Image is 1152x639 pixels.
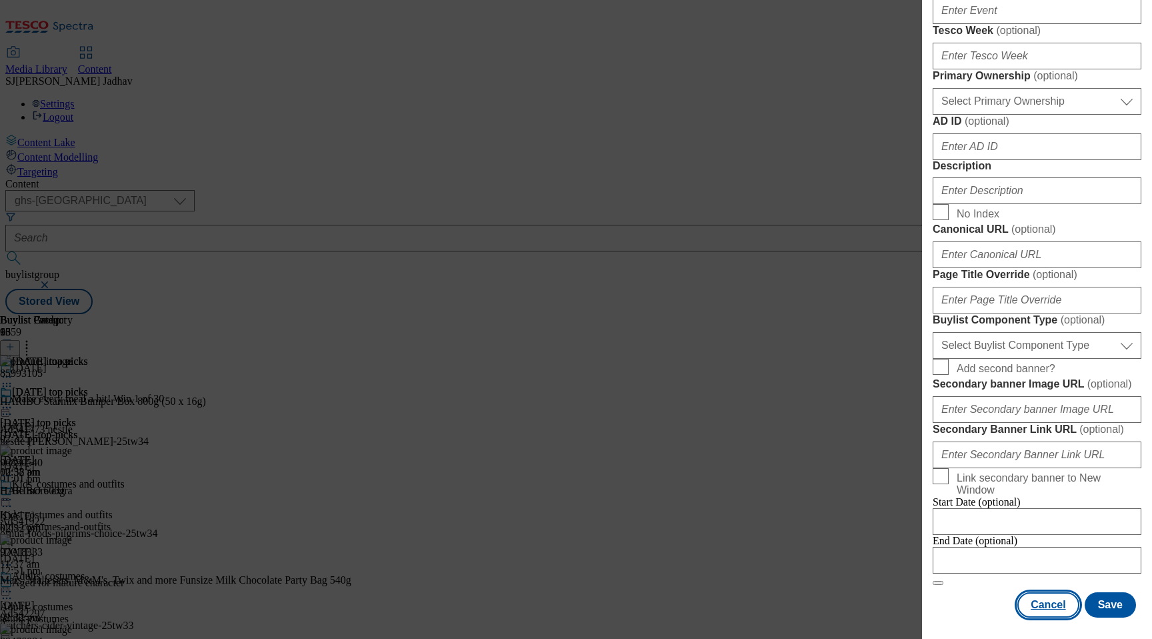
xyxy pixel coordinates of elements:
[933,177,1141,204] input: Enter Description
[933,508,1141,535] input: Enter Date
[933,43,1141,69] input: Enter Tesco Week
[965,115,1009,127] span: ( optional )
[1033,70,1078,81] span: ( optional )
[957,472,1136,496] span: Link secondary banner to New Window
[933,442,1141,468] input: Enter Secondary Banner Link URL
[996,25,1041,36] span: ( optional )
[933,535,1017,546] span: End Date (optional)
[933,423,1141,436] label: Secondary Banner Link URL
[957,208,999,220] span: No Index
[1079,424,1124,435] span: ( optional )
[933,396,1141,423] input: Enter Secondary banner Image URL
[933,24,1141,37] label: Tesco Week
[933,313,1141,327] label: Buylist Component Type
[933,241,1141,268] input: Enter Canonical URL
[1033,269,1077,280] span: ( optional )
[933,547,1141,574] input: Enter Date
[933,133,1141,160] input: Enter AD ID
[933,69,1141,83] label: Primary Ownership
[933,160,1141,172] label: Description
[933,115,1141,128] label: AD ID
[1087,378,1132,390] span: ( optional )
[957,363,1055,375] span: Add second banner?
[933,378,1141,391] label: Secondary banner Image URL
[1017,592,1079,618] button: Cancel
[933,223,1141,236] label: Canonical URL
[1011,223,1056,235] span: ( optional )
[1061,314,1105,326] span: ( optional )
[933,496,1021,508] span: Start Date (optional)
[1085,592,1136,618] button: Save
[933,268,1141,281] label: Page Title Override
[933,287,1141,313] input: Enter Page Title Override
